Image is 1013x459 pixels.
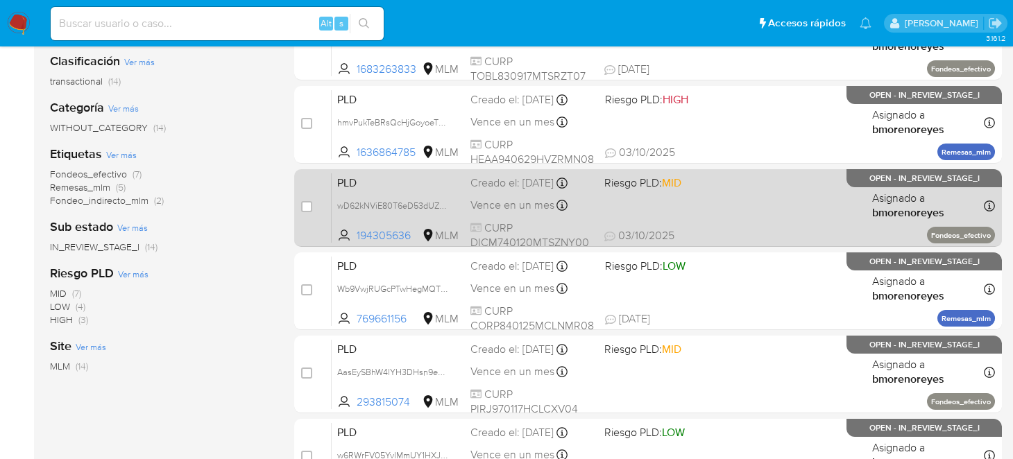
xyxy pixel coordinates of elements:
[860,17,871,29] a: Notificaciones
[986,33,1006,44] span: 3.161.2
[768,16,846,31] span: Accesos rápidos
[988,16,1003,31] a: Salir
[51,15,384,33] input: Buscar usuario o caso...
[350,14,378,33] button: search-icon
[339,17,343,30] span: s
[321,17,332,30] span: Alt
[905,17,983,30] p: brenda.morenoreyes@mercadolibre.com.mx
